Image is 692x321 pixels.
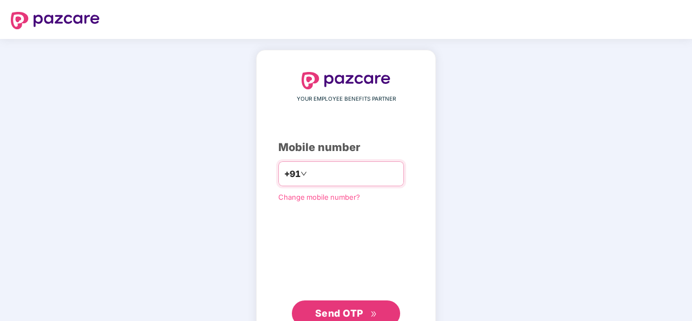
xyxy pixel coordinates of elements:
img: logo [302,72,390,89]
span: YOUR EMPLOYEE BENEFITS PARTNER [297,95,396,103]
span: double-right [370,311,377,318]
div: Mobile number [278,139,414,156]
img: logo [11,12,100,29]
span: +91 [284,167,301,181]
span: Send OTP [315,307,363,319]
span: down [301,171,307,177]
a: Change mobile number? [278,193,360,201]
